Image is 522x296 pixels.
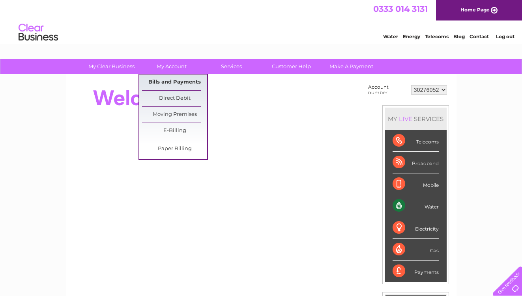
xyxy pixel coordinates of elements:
[403,34,420,39] a: Energy
[142,107,207,123] a: Moving Premises
[385,108,447,130] div: MY SERVICES
[496,34,515,39] a: Log out
[393,173,439,195] div: Mobile
[393,261,439,282] div: Payments
[393,152,439,173] div: Broadband
[425,34,449,39] a: Telecoms
[397,115,414,123] div: LIVE
[453,34,465,39] a: Blog
[383,34,398,39] a: Water
[393,217,439,239] div: Electricity
[393,239,439,261] div: Gas
[199,59,264,74] a: Services
[142,141,207,157] a: Paper Billing
[142,74,207,90] a: Bills and Payments
[319,59,384,74] a: Make A Payment
[393,130,439,152] div: Telecoms
[79,59,144,74] a: My Clear Business
[366,82,409,97] td: Account number
[259,59,324,74] a: Customer Help
[373,4,428,14] a: 0333 014 3131
[18,20,58,45] img: logo.png
[139,59,204,74] a: My Account
[393,195,439,217] div: Water
[142,123,207,139] a: E-Billing
[470,34,489,39] a: Contact
[75,4,448,38] div: Clear Business is a trading name of Verastar Limited (registered in [GEOGRAPHIC_DATA] No. 3667643...
[142,91,207,106] a: Direct Debit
